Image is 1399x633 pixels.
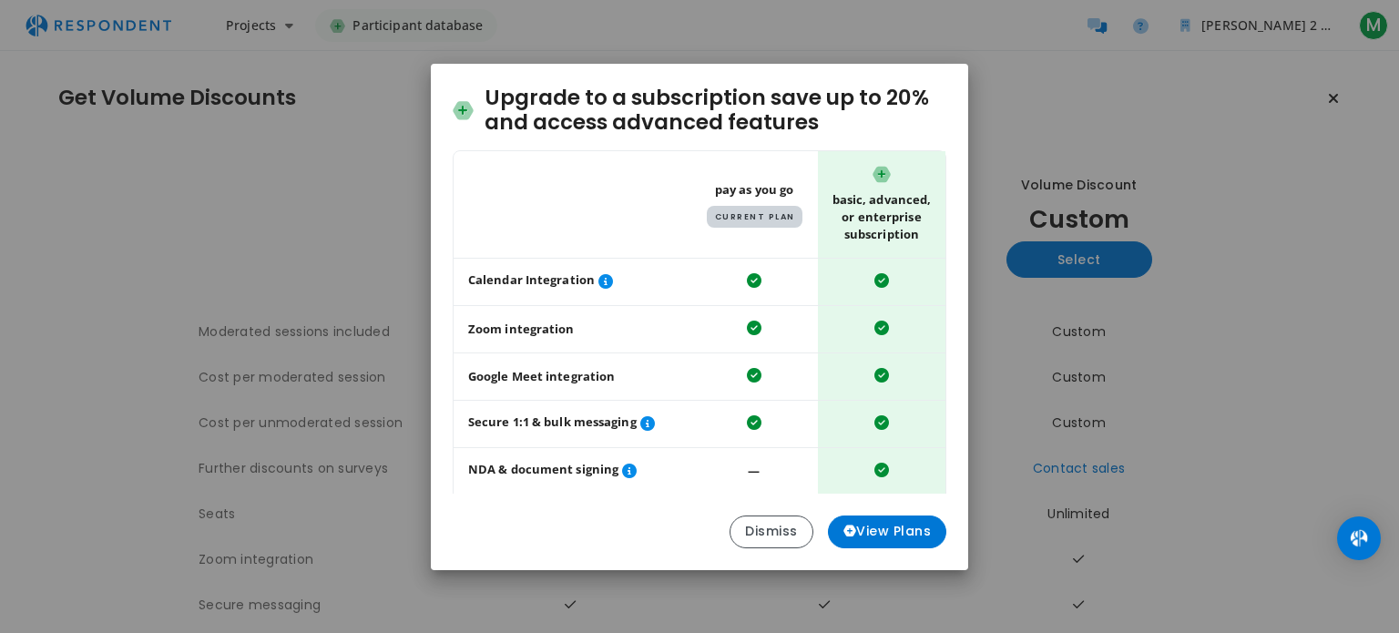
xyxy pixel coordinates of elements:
span: View Plans [843,522,932,541]
button: Easily secure participant NDAs and other project documents. [618,460,640,482]
td: Calendar Integration [454,259,690,306]
span: Basic, Advanced, or Enterprise Subscription [825,166,938,243]
md-dialog: Upgrade to ... [431,64,968,570]
td: Secure 1:1 & bulk messaging [454,401,690,448]
span: Pay As You Go [698,181,811,228]
td: Google Meet integration [454,353,690,401]
button: View Plans [828,516,947,548]
button: Dismiss [730,516,813,548]
h2: Upgrade to a subscription save up to 20% and access advanced features [453,86,946,136]
td: Zoom integration [454,306,690,353]
td: NDA & document signing [454,448,690,495]
div: Open Intercom Messenger [1337,516,1381,560]
button: Automate session scheduling with Microsoft Office or Google Calendar integration. [595,271,617,292]
button: Screen survey participants and ask follow-up questions to assess fit before session invitations. [637,413,659,434]
span: ― [748,463,760,479]
span: Current Plan [707,206,802,228]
